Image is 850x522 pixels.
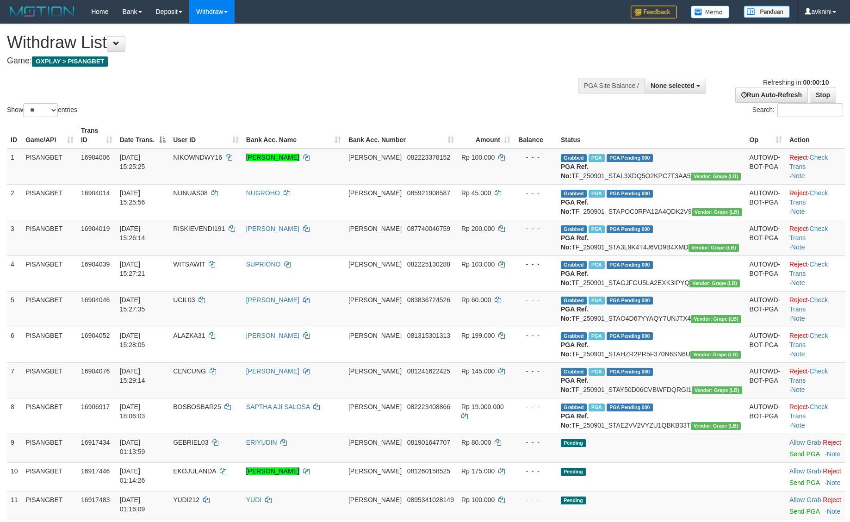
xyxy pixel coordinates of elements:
a: [PERSON_NAME] [246,332,299,339]
span: Marked by avkedw [589,225,605,233]
span: NIKOWNDWY16 [173,154,222,161]
span: [DATE] 15:25:25 [120,154,145,170]
span: Vendor URL: https://dashboard.q2checkout.com/secure [690,351,741,359]
span: 16917434 [81,439,110,446]
td: AUTOWD-BOT-PGA [746,149,786,185]
span: [PERSON_NAME] [348,467,402,475]
td: · [786,462,845,491]
span: Refreshing in: [763,79,829,86]
a: Note [791,315,805,322]
span: None selected [651,82,695,89]
a: Note [791,243,805,251]
b: PGA Ref. No: [561,341,589,358]
a: Note [827,479,841,486]
span: Copy 082223408866 to clipboard [407,403,450,410]
a: Stop [810,87,836,103]
span: PGA Pending [607,332,653,340]
a: Note [827,508,841,515]
span: Grabbed [561,190,587,198]
span: 16904076 [81,367,110,375]
td: TF_250901_STAHZR2PR5F370N6SN6U [557,327,746,362]
td: AUTOWD-BOT-PGA [746,184,786,220]
span: Vendor URL: https://dashboard.q2checkout.com/secure [692,386,742,394]
a: Check Trans [789,332,828,348]
span: Pending [561,468,586,476]
a: Note [791,208,805,215]
a: SAPTHA AJI SALOSA [246,403,310,410]
a: Allow Grab [789,467,821,475]
input: Search: [777,103,843,117]
span: Rp 80.000 [461,439,491,446]
td: 9 [7,434,22,462]
span: Rp 60.000 [461,296,491,304]
td: · · [786,184,845,220]
a: Reject [789,332,808,339]
span: PGA Pending [607,368,653,376]
td: PISANGBET [22,327,77,362]
a: Reject [823,467,841,475]
b: PGA Ref. No: [561,305,589,322]
span: NUNUAS08 [173,189,208,197]
td: AUTOWD-BOT-PGA [746,255,786,291]
span: Marked by avkedw [589,368,605,376]
td: 1 [7,149,22,185]
span: PGA Pending [607,297,653,304]
span: [DATE] 15:26:14 [120,225,145,242]
td: TF_250901_STAPOC0RPA12A4QDK2V9 [557,184,746,220]
span: RISKIEVENDI191 [173,225,225,232]
td: · · [786,398,845,434]
span: Copy 081241622425 to clipboard [407,367,450,375]
th: Balance [514,122,557,149]
span: ALAZKA31 [173,332,205,339]
th: Bank Acc. Name: activate to sort column ascending [242,122,345,149]
span: [PERSON_NAME] [348,496,402,503]
td: PISANGBET [22,398,77,434]
span: · [789,496,823,503]
a: ERIYUDIN [246,439,277,446]
strong: 00:00:10 [803,79,829,86]
span: 16904014 [81,189,110,197]
span: Copy 081901647707 to clipboard [407,439,450,446]
a: Check Trans [789,261,828,277]
a: Check Trans [789,367,828,384]
a: Reject [789,367,808,375]
td: 11 [7,491,22,520]
td: AUTOWD-BOT-PGA [746,291,786,327]
td: 10 [7,462,22,491]
td: 6 [7,327,22,362]
span: 16904039 [81,261,110,268]
span: Marked by avkvina [589,404,605,411]
span: Grabbed [561,332,587,340]
a: Check Trans [789,189,828,206]
td: TF_250901_STAGJFGU5LA2EXK3IPYQ [557,255,746,291]
th: Game/API: activate to sort column ascending [22,122,77,149]
span: Copy 087740046759 to clipboard [407,225,450,232]
span: Vendor URL: https://dashboard.q2checkout.com/secure [691,173,741,180]
span: [DATE] 15:25:56 [120,189,145,206]
span: YUDI212 [173,496,199,503]
span: Marked by avkedw [589,297,605,304]
span: [PERSON_NAME] [348,261,402,268]
span: Copy 081260158525 to clipboard [407,467,450,475]
a: Note [791,422,805,429]
span: Marked by avkedw [589,261,605,269]
td: AUTOWD-BOT-PGA [746,220,786,255]
span: BOSBOSBAR25 [173,403,221,410]
a: [PERSON_NAME] [246,154,299,161]
img: panduan.png [744,6,790,18]
span: Rp 45.000 [461,189,491,197]
td: · · [786,220,845,255]
td: 5 [7,291,22,327]
span: Grabbed [561,225,587,233]
div: - - - [518,495,553,504]
img: Button%20Memo.svg [691,6,730,19]
td: PISANGBET [22,220,77,255]
div: - - - [518,331,553,340]
span: EKOJULANDA [173,467,216,475]
span: Marked by avkedw [589,190,605,198]
span: Grabbed [561,297,587,304]
div: - - - [518,260,553,269]
a: [PERSON_NAME] [246,467,299,475]
td: 8 [7,398,22,434]
label: Show entries [7,103,77,117]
